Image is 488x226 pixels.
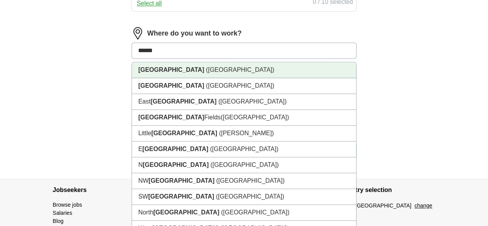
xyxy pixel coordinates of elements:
strong: [GEOGRAPHIC_DATA] [143,161,209,168]
strong: [GEOGRAPHIC_DATA] [138,82,204,89]
li: SW [132,189,356,205]
h4: Country selection [340,179,436,201]
span: ([GEOGRAPHIC_DATA]) [206,82,274,89]
span: ([GEOGRAPHIC_DATA]) [221,209,289,216]
li: Little [132,126,356,141]
strong: [GEOGRAPHIC_DATA] [153,209,219,216]
img: location.png [132,27,144,39]
strong: [GEOGRAPHIC_DATA] [150,98,216,105]
li: NW [132,173,356,189]
span: ([GEOGRAPHIC_DATA]) [216,177,284,184]
strong: [GEOGRAPHIC_DATA] [149,177,214,184]
span: ([GEOGRAPHIC_DATA]) [221,114,289,121]
a: Blog [53,218,64,224]
span: ([GEOGRAPHIC_DATA]) [210,161,279,168]
span: ([PERSON_NAME]) [219,130,274,136]
span: [GEOGRAPHIC_DATA] [355,202,412,210]
span: ([GEOGRAPHIC_DATA]) [218,98,287,105]
a: Browse jobs [53,202,82,208]
strong: [GEOGRAPHIC_DATA] [138,114,204,121]
strong: [GEOGRAPHIC_DATA] [142,146,208,152]
li: East [132,94,356,110]
strong: [GEOGRAPHIC_DATA] [148,193,214,200]
label: Where do you want to work? [147,28,241,39]
span: ([GEOGRAPHIC_DATA]) [216,193,284,200]
li: N [132,157,356,173]
button: change [414,202,432,210]
li: E [132,141,356,157]
a: Salaries [53,210,73,216]
li: Fields [132,110,356,126]
span: ([GEOGRAPHIC_DATA]) [206,66,274,73]
strong: [GEOGRAPHIC_DATA] [151,130,217,136]
strong: [GEOGRAPHIC_DATA] [138,66,204,73]
li: North [132,205,356,221]
span: ([GEOGRAPHIC_DATA]) [210,146,278,152]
